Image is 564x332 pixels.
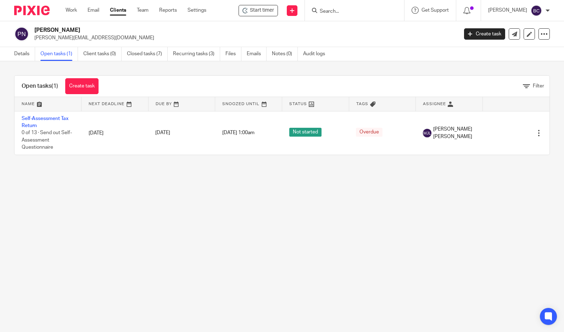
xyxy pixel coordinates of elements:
[34,27,370,34] h2: [PERSON_NAME]
[222,102,259,106] span: Snoozed Until
[159,7,177,14] a: Reports
[173,47,220,61] a: Recurring tasks (3)
[225,47,241,61] a: Files
[531,5,542,16] img: svg%3E
[83,47,122,61] a: Client tasks (0)
[421,8,449,13] span: Get Support
[319,8,383,15] input: Search
[34,34,453,41] p: [PERSON_NAME][EMAIL_ADDRESS][DOMAIN_NAME]
[488,7,527,14] p: [PERSON_NAME]
[155,131,170,136] span: [DATE]
[423,129,431,137] img: svg%3E
[356,128,382,137] span: Overdue
[250,7,274,14] span: Start timer
[14,27,29,41] img: svg%3E
[22,130,72,150] span: 0 of 13 · Send out Self-Assessment Questionnaire
[433,126,476,140] span: [PERSON_NAME] [PERSON_NAME]
[65,78,99,94] a: Create task
[289,128,322,137] span: Not started
[51,83,58,89] span: (1)
[533,84,544,88] span: Filter
[303,47,330,61] a: Audit logs
[110,7,126,14] a: Clients
[14,47,35,61] a: Details
[22,82,58,90] h1: Open tasks
[289,102,307,106] span: Status
[247,47,267,61] a: Emails
[40,47,78,61] a: Open tasks (1)
[239,5,278,16] div: Patel, Nirmesh
[66,7,77,14] a: Work
[127,47,168,61] a: Closed tasks (7)
[356,102,368,106] span: Tags
[137,7,149,14] a: Team
[188,7,206,14] a: Settings
[222,131,255,136] span: [DATE] 1:00am
[464,28,505,40] a: Create task
[22,116,68,128] a: Self-Assessment Tax Return
[272,47,298,61] a: Notes (0)
[88,7,99,14] a: Email
[82,111,149,155] td: [DATE]
[14,6,50,15] img: Pixie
